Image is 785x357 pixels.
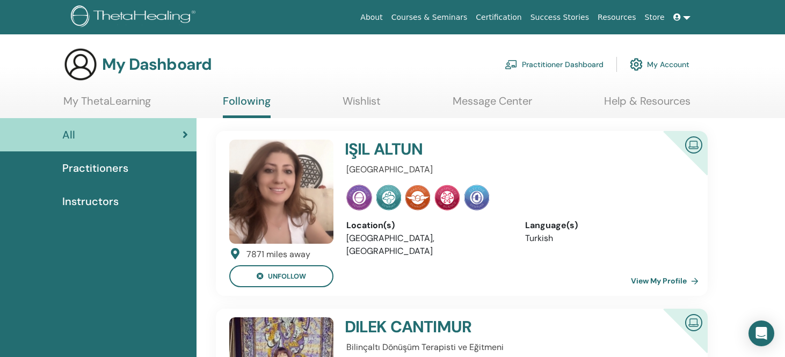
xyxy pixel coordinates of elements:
a: Resources [593,8,641,27]
img: default.jpg [229,140,333,244]
a: Certification [471,8,526,27]
a: Help & Resources [604,94,690,115]
div: Location(s) [346,219,509,232]
a: My Account [630,53,689,76]
p: [GEOGRAPHIC_DATA] [346,163,688,176]
p: Bilinçaltı Dönüşüm Terapisti ve Eğitmeni [346,341,688,354]
a: Message Center [453,94,532,115]
div: Certified Online Instructor [646,131,708,193]
a: About [356,8,387,27]
span: Instructors [62,193,119,209]
a: Store [641,8,669,27]
h3: My Dashboard [102,55,212,74]
img: chalkboard-teacher.svg [505,60,518,69]
a: Wishlist [343,94,381,115]
a: Courses & Seminars [387,8,472,27]
li: Turkish [525,232,688,245]
h4: DILEK CANTIMUR [345,317,630,337]
button: unfollow [229,265,333,287]
img: Certified Online Instructor [681,310,707,334]
h4: IŞIL ALTUN [345,140,630,159]
div: Open Intercom Messenger [748,320,774,346]
a: Following [223,94,271,118]
a: Success Stories [526,8,593,27]
img: logo.png [71,5,199,30]
span: All [62,127,75,143]
li: [GEOGRAPHIC_DATA], [GEOGRAPHIC_DATA] [346,232,509,258]
img: generic-user-icon.jpg [63,47,98,82]
span: Practitioners [62,160,128,176]
img: Certified Online Instructor [681,132,707,156]
div: 7871 miles away [246,248,310,261]
a: View My Profile [631,270,703,292]
img: cog.svg [630,55,643,74]
a: My ThetaLearning [63,94,151,115]
div: Language(s) [525,219,688,232]
a: Practitioner Dashboard [505,53,604,76]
